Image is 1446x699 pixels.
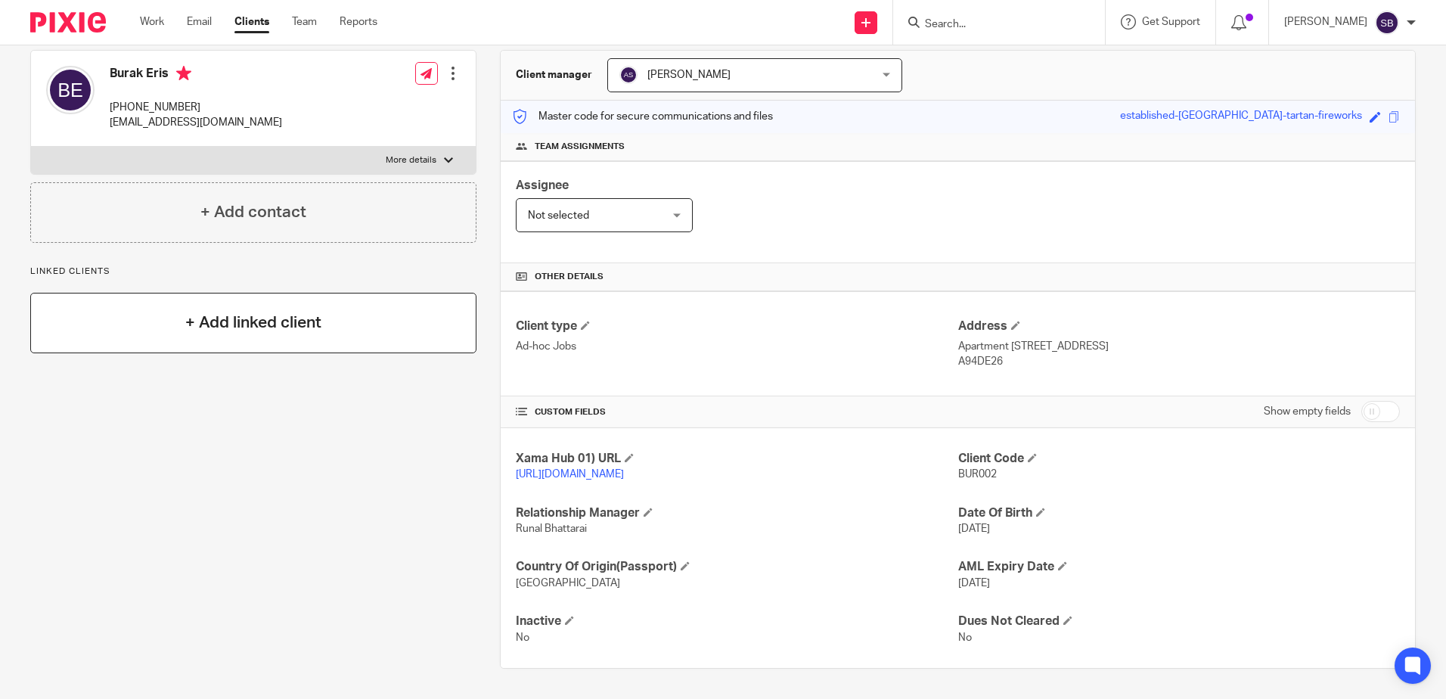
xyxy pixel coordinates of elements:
[958,578,990,589] span: [DATE]
[958,469,997,480] span: BUR002
[516,451,957,467] h4: Xama Hub 01) URL
[516,632,529,643] span: No
[516,318,957,334] h4: Client type
[528,210,589,221] span: Not selected
[30,266,476,278] p: Linked clients
[110,100,282,115] p: [PHONE_NUMBER]
[958,505,1400,521] h4: Date Of Birth
[386,154,436,166] p: More details
[30,12,106,33] img: Pixie
[185,311,321,334] h4: + Add linked client
[958,559,1400,575] h4: AML Expiry Date
[187,14,212,30] a: Email
[958,339,1400,354] p: Apartment [STREET_ADDRESS]
[619,66,638,84] img: svg%3E
[1120,108,1362,126] div: established-[GEOGRAPHIC_DATA]-tartan-fireworks
[516,67,592,82] h3: Client manager
[958,354,1400,369] p: A94DE26
[340,14,377,30] a: Reports
[516,406,957,418] h4: CUSTOM FIELDS
[1375,11,1399,35] img: svg%3E
[516,523,587,534] span: Runal Bhattarai
[516,339,957,354] p: Ad-hoc Jobs
[958,451,1400,467] h4: Client Code
[46,66,95,114] img: svg%3E
[1142,17,1200,27] span: Get Support
[923,18,1060,32] input: Search
[512,109,773,124] p: Master code for secure communications and files
[140,14,164,30] a: Work
[516,614,957,629] h4: Inactive
[1284,14,1367,30] p: [PERSON_NAME]
[234,14,269,30] a: Clients
[516,505,957,521] h4: Relationship Manager
[110,115,282,130] p: [EMAIL_ADDRESS][DOMAIN_NAME]
[535,271,604,283] span: Other details
[958,318,1400,334] h4: Address
[958,614,1400,629] h4: Dues Not Cleared
[110,66,282,85] h4: Burak Eris
[1264,404,1351,419] label: Show empty fields
[647,70,731,80] span: [PERSON_NAME]
[292,14,317,30] a: Team
[516,559,957,575] h4: Country Of Origin(Passport)
[516,578,620,589] span: [GEOGRAPHIC_DATA]
[516,469,624,480] a: [URL][DOMAIN_NAME]
[958,632,972,643] span: No
[176,66,191,81] i: Primary
[958,523,990,534] span: [DATE]
[535,141,625,153] span: Team assignments
[200,200,306,224] h4: + Add contact
[516,179,569,191] span: Assignee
